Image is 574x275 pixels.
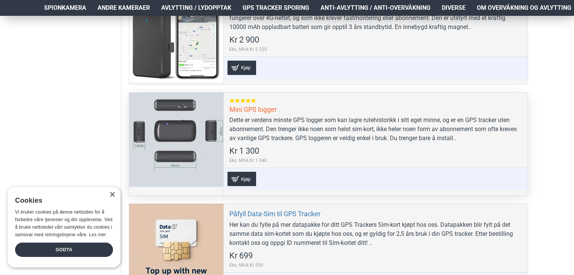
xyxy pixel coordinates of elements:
span: Eks. MVA:Kr 2 320 [229,46,267,53]
a: Påfyll Data-Sim til GPS Tracker [229,209,321,218]
span: Kr 2 900 [229,36,259,44]
a: Mini GPS logger [229,105,277,114]
span: Anti-avlytting / Anti-overvåkning [321,3,430,12]
div: Cookies [15,192,108,209]
div: Batteridrevet GPS-tracker til bil og båt – uten abonnement Dette er en robust og vanntett GPS-tra... [229,5,522,32]
span: Kjøp [239,65,252,70]
span: Eks. MVA:Kr 1 040 [229,157,267,164]
div: Close [109,192,115,198]
a: Les mer, opens a new window [89,232,106,237]
div: Her kan du fylle på mer datapakke for ditt GPS Trackers Sim-kort kjøpt hos oss. Datapakken blir f... [229,220,522,247]
div: Dette er verdens minste GPS logger som kan lagre rutehistorikk i sitt eget minne, og er en GPS tr... [229,116,522,143]
span: Diverse [442,3,466,12]
span: Om overvåkning og avlytting [477,3,571,12]
span: Kjøp [239,177,252,182]
span: Vi bruker cookies på denne nettsiden for å forbedre våre tjenester og din opplevelse. Ved å bruke... [15,209,113,237]
span: Kr 699 [229,252,253,260]
span: Andre kameraer [98,3,150,12]
span: Avlytting / Lydopptak [161,3,231,12]
span: Spionkamera [44,3,86,12]
span: Kr 1 300 [229,147,259,155]
span: GPS Tracker Sporing [243,3,309,12]
a: Mini GPS logger Mini GPS logger [129,93,223,187]
span: Eks. MVA:Kr 559 [229,262,263,269]
div: Godta [15,243,113,257]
